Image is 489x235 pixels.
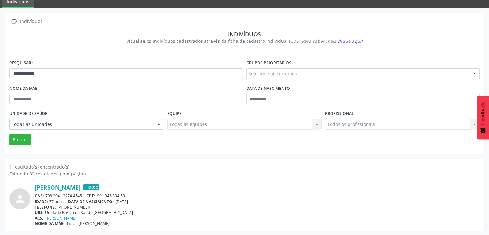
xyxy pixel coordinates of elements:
[9,17,43,26] a:  Indivíduos
[68,199,113,204] span: DATA DE NASCIMENTO:
[35,210,480,215] div: Unidade Basica de Saude [GEOGRAPHIC_DATA]
[35,184,81,191] a: [PERSON_NAME]
[115,199,128,204] span: [DATE]
[14,193,26,205] i: person
[9,109,47,119] label: Unidade de saúde
[83,184,99,190] span: Idoso
[35,199,48,204] span: IDADE:
[14,38,475,44] div: Visualize os indivíduos cadastrados através da ficha de cadastro individual (CDS).
[35,204,56,210] span: TELEFONE:
[246,58,291,68] label: Grupos prioritários
[246,84,290,94] label: Data de nascimento
[35,204,480,210] div: [PHONE_NUMBER]
[35,199,480,204] div: 77 anos
[325,109,354,119] label: Profissional
[249,70,297,77] span: Selecione o(s) grupo(s)
[14,31,475,38] div: Indivíduos
[35,215,43,221] span: ACS:
[19,17,43,26] div: Indivíduos
[9,134,31,145] button: Buscar
[9,17,19,26] i: 
[35,193,480,199] div: 708 2041 2274 4545
[477,96,489,139] button: Feedback - Mostrar pesquisa
[167,109,182,119] label: Equipe
[35,193,44,199] span: CNS:
[9,170,480,177] div: Exibindo 30 resultado(s) por página
[86,193,95,199] span: CPF:
[9,164,480,170] div: 1 resultado(s) encontrado(s)
[302,38,363,44] i: Para saber mais,
[35,210,44,215] span: UBS:
[9,58,33,68] label: Pesquisar
[9,84,37,94] label: Nome da mãe
[97,193,125,199] span: 991.346.834-53
[12,121,151,127] span: Todas as unidades
[480,102,486,125] span: Feedback
[337,38,363,44] span: clique aqui!
[67,221,110,226] span: Inácia [PERSON_NAME]
[35,221,65,226] span: NOME DA MÃE:
[46,215,77,221] a: [PERSON_NAME]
